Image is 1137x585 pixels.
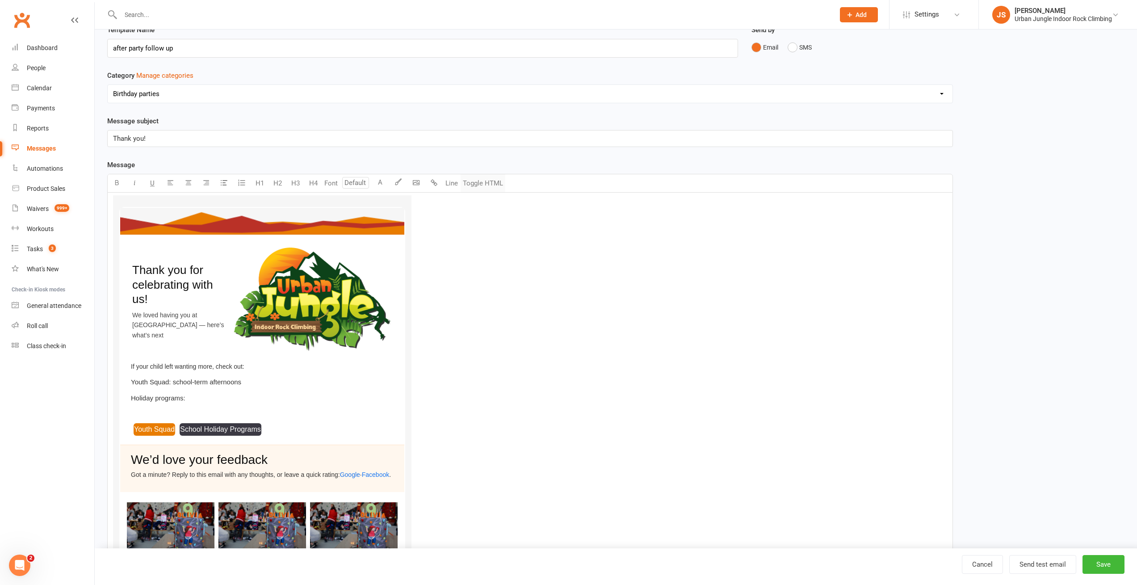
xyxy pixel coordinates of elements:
[360,471,362,478] span: ·
[12,179,94,199] a: Product Sales
[371,174,389,192] button: A
[1015,7,1112,15] div: [PERSON_NAME]
[27,84,52,92] div: Calendar
[1015,15,1112,23] div: Urban Jungle Indoor Rock Climbing
[180,425,261,433] span: School Holiday Programs
[788,39,812,56] button: SMS
[27,44,58,51] div: Dashboard
[27,145,56,152] div: Messages
[27,185,65,192] div: Product Sales
[12,219,94,239] a: Workouts
[362,471,389,478] span: Facebook
[27,555,34,562] span: 2
[27,342,66,349] div: Class check-in
[962,555,1003,574] a: Cancel
[107,70,193,81] label: Category
[251,174,269,192] button: H1
[11,9,33,31] a: Clubworx
[136,70,193,81] button: Category
[27,165,63,172] div: Automations
[310,502,398,561] img: bday-cake.jpg
[12,239,94,259] a: Tasks 3
[49,244,56,252] span: 3
[12,296,94,316] a: General attendance kiosk mode
[55,204,69,212] span: 999+
[107,116,159,126] label: Message subject
[27,225,54,232] div: Workouts
[304,174,322,192] button: H4
[751,25,775,35] label: Send by
[269,174,286,192] button: H2
[342,177,369,189] input: Default
[322,174,340,192] button: Font
[113,135,146,143] span: Thank you!
[12,336,94,356] a: Class kiosk mode
[9,555,30,576] iframe: Intercom live chat
[751,39,778,56] button: Email
[12,118,94,139] a: Reports
[234,248,392,353] img: UrbanJungle_Logo_transparent_with_shadow.png
[12,159,94,179] a: Automations
[12,259,94,279] a: What's New
[118,8,828,21] input: Search...
[840,7,878,22] button: Add
[12,78,94,98] a: Calendar
[107,160,135,170] label: Message
[12,316,94,336] a: Roll call
[127,502,214,561] img: bday-cake.jpg
[27,322,48,329] div: Roll call
[120,208,404,235] img: top-divider.png
[132,311,226,339] span: We loved having you at [GEOGRAPHIC_DATA] — here’s what’s next
[27,245,43,253] div: Tasks
[1009,555,1076,574] button: Send test email
[915,4,939,25] span: Settings
[461,174,505,192] button: Toggle HTML
[218,502,306,561] img: bday-cake.jpg
[389,471,391,478] span: .
[12,98,94,118] a: Payments
[143,174,161,192] button: U
[131,363,244,370] span: If your child left wanting more, check out:
[340,471,360,478] span: Google
[150,179,155,187] span: U
[131,378,241,386] span: Youth Squad: school-term afternoons
[12,58,94,78] a: People
[27,64,46,72] div: People
[132,263,216,306] span: Thank you for celebrating with us!
[27,205,49,212] div: Waivers
[856,11,867,18] span: Add
[27,265,59,273] div: What's New
[12,199,94,219] a: Waivers 999+
[443,174,461,192] button: Line
[107,25,155,35] label: Template Name
[131,471,340,478] span: Got a minute? Reply to this email with any thoughts, or leave a quick rating:
[27,125,49,132] div: Reports
[992,6,1010,24] div: JS
[12,38,94,58] a: Dashboard
[286,174,304,192] button: H3
[27,105,55,112] div: Payments
[12,139,94,159] a: Messages
[134,425,175,433] span: Youth Squad
[131,394,185,402] span: Holiday programs:
[27,302,81,309] div: General attendance
[1082,555,1124,574] button: Save
[131,453,268,467] span: We’d love your feedback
